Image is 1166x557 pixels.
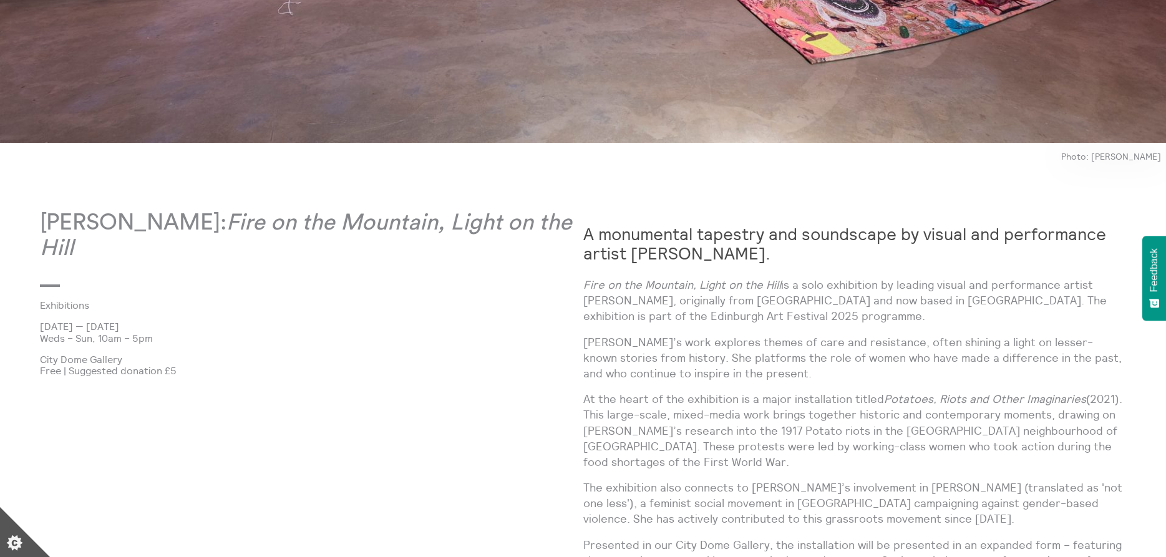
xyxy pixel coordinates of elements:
[583,278,781,292] em: Fire on the Mountain, Light on the Hill
[1149,248,1160,292] span: Feedback
[40,299,563,311] a: Exhibitions
[40,365,583,376] p: Free | Suggested donation £5
[583,480,1127,527] p: The exhibition also connects to [PERSON_NAME]’s involvement in [PERSON_NAME] (translated as 'not ...
[583,223,1106,264] strong: A monumental tapestry and soundscape by visual and performance artist [PERSON_NAME].
[40,211,572,259] em: Fire on the Mountain, Light on the Hill
[583,391,1127,470] p: At the heart of the exhibition is a major installation titled (2021). This large-scale, mixed-med...
[40,210,583,262] p: [PERSON_NAME]:
[40,332,583,344] p: Weds – Sun, 10am – 5pm
[884,392,1086,406] em: Potatoes, Riots and Other Imaginaries
[583,277,1127,324] p: is a solo exhibition by leading visual and performance artist [PERSON_NAME], originally from [GEO...
[1142,236,1166,321] button: Feedback - Show survey
[40,354,583,365] p: City Dome Gallery
[40,321,583,332] p: [DATE] — [DATE]
[583,334,1127,382] p: [PERSON_NAME]’s work explores themes of care and resistance, often shining a light on lesser-know...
